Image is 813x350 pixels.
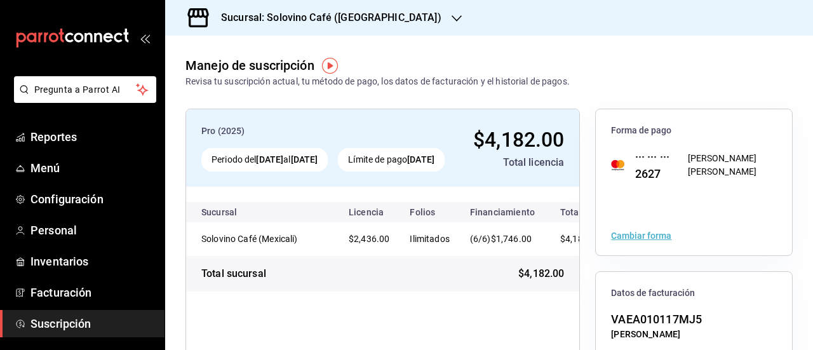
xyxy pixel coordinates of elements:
span: $4,182.00 [560,234,601,244]
span: $4,182.00 [473,128,564,152]
span: Reportes [30,128,154,145]
div: Pro (2025) [201,125,454,138]
button: Cambiar forma [611,231,671,240]
strong: [DATE] [407,154,434,165]
span: Forma de pago [611,125,777,137]
div: [PERSON_NAME] [611,328,733,341]
div: Manejo de suscripción [185,56,314,75]
span: Facturación [30,284,154,301]
strong: [DATE] [256,154,283,165]
strong: [DATE] [291,154,318,165]
div: Límite de pago [338,148,445,172]
span: $4,182.00 [518,266,564,281]
span: Configuración [30,191,154,208]
span: Inventarios [30,253,154,270]
span: $2,436.00 [349,234,389,244]
th: Financiamiento [460,202,545,222]
div: ··· ··· ··· 2627 [625,148,673,182]
div: Solovino Café (Mexicali) [201,232,328,245]
span: Pregunta a Parrot AI [34,83,137,97]
div: Periodo del al [201,148,328,172]
td: Ilimitados [400,222,460,256]
div: Total sucursal [201,266,266,281]
span: Menú [30,159,154,177]
span: Personal [30,222,154,239]
div: Total licencia [464,155,565,170]
th: Folios [400,202,460,222]
div: VAEA010117MJ5 [611,311,733,328]
span: Suscripción [30,315,154,332]
th: Licencia [339,202,400,222]
img: Tooltip marker [322,58,338,74]
button: Pregunta a Parrot AI [14,76,156,103]
div: Revisa tu suscripción actual, tu método de pago, los datos de facturación y el historial de pagos. [185,75,570,88]
div: Sucursal [201,207,271,217]
th: Total [545,202,621,222]
h3: Sucursal: Solovino Café ([GEOGRAPHIC_DATA]) [211,10,441,25]
span: $1,746.00 [491,234,532,244]
div: (6/6) [470,232,535,246]
button: open_drawer_menu [140,33,150,43]
div: [PERSON_NAME] [PERSON_NAME] [688,152,777,178]
a: Pregunta a Parrot AI [9,92,156,105]
span: Datos de facturación [611,287,777,299]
